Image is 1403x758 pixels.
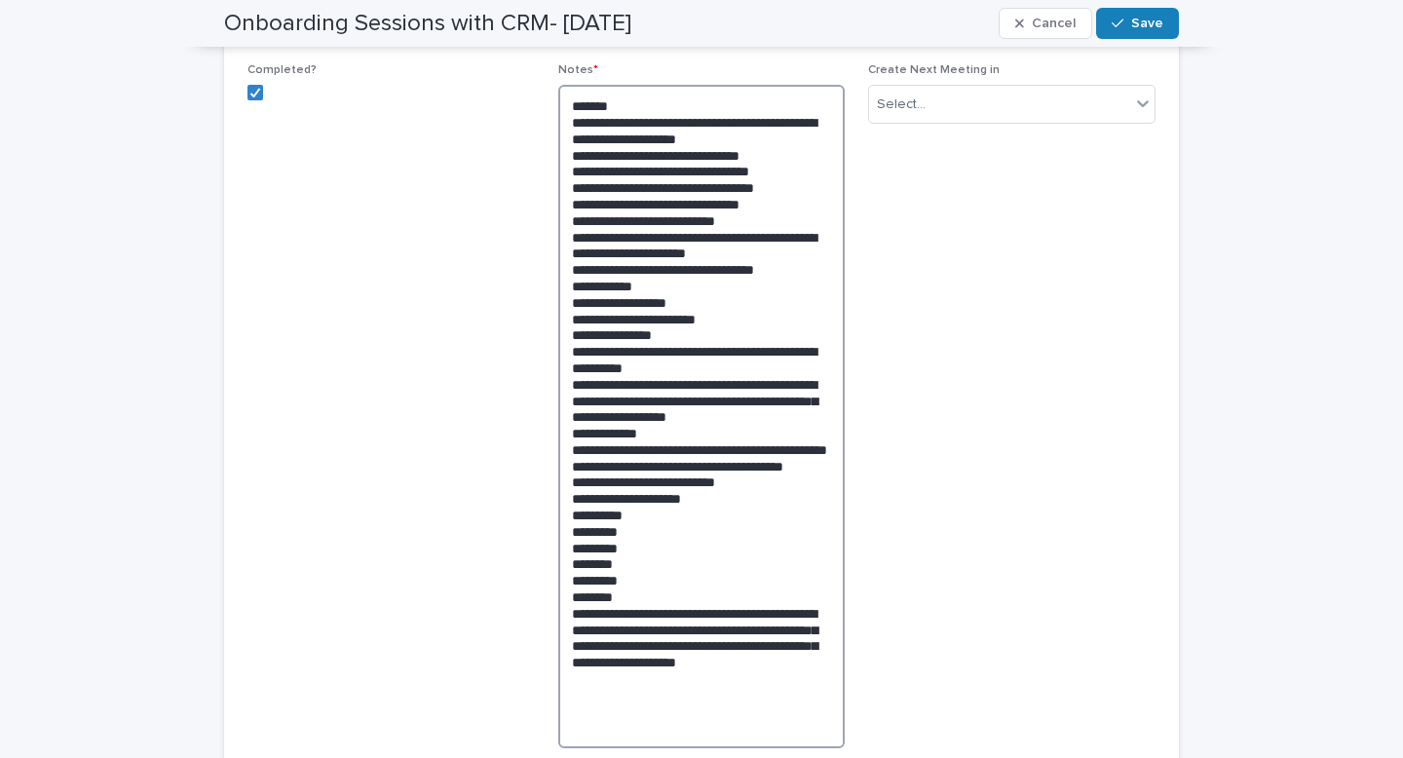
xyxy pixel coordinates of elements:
[877,95,926,115] div: Select...
[1131,17,1163,30] span: Save
[999,8,1092,39] button: Cancel
[247,64,317,76] span: Completed?
[868,64,1000,76] span: Create Next Meeting in
[558,64,598,76] span: Notes
[224,10,631,38] h2: Onboarding Sessions with CRM- [DATE]
[1096,8,1179,39] button: Save
[1032,17,1076,30] span: Cancel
